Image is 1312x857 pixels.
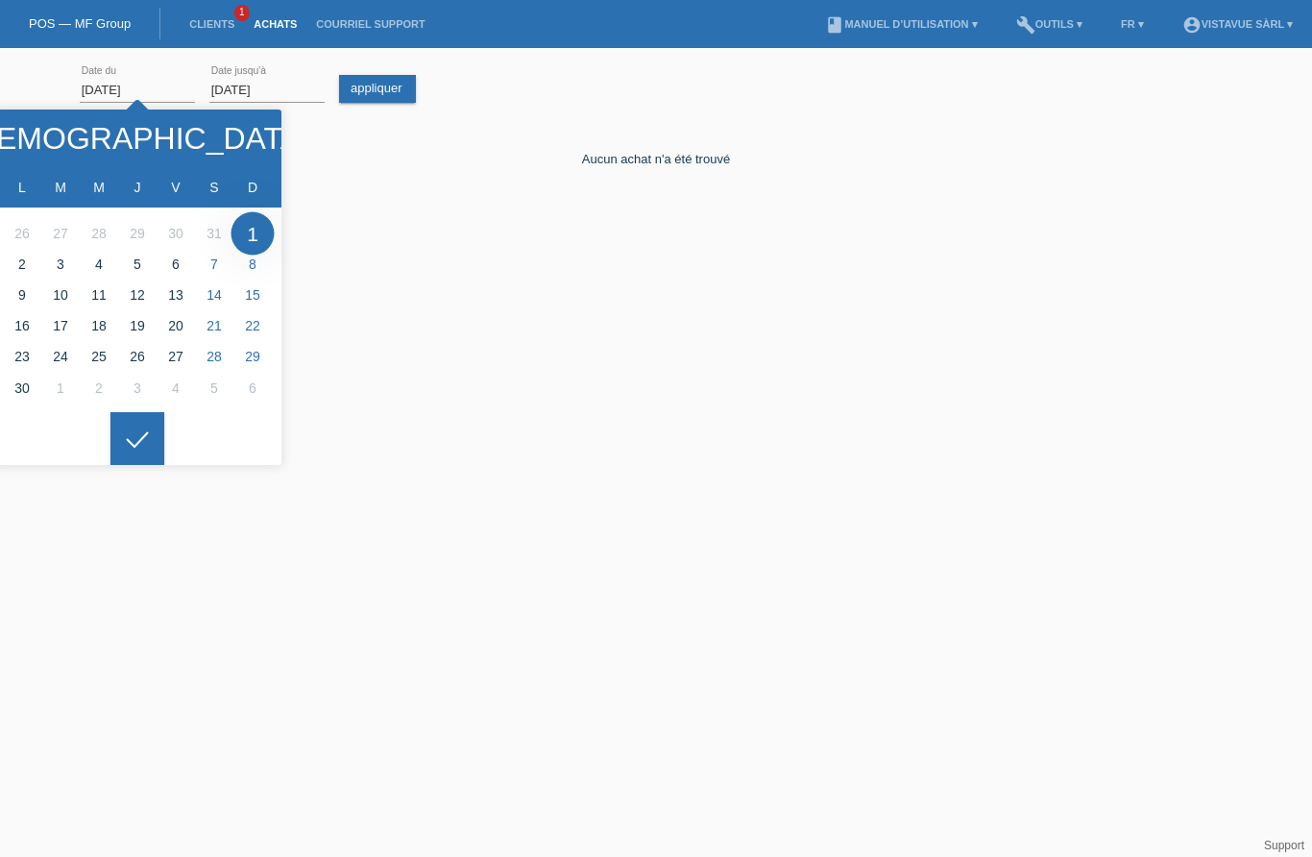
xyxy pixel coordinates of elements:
[1264,839,1304,852] a: Support
[825,15,844,35] i: book
[180,18,244,30] a: Clients
[815,18,986,30] a: bookManuel d’utilisation ▾
[1016,15,1035,35] i: build
[1182,15,1202,35] i: account_circle
[1111,18,1154,30] a: FR ▾
[244,18,306,30] a: Achats
[306,18,434,30] a: Courriel Support
[29,16,131,31] a: POS — MF Group
[80,123,1232,166] div: Aucun achat n'a été trouvé
[234,5,250,21] span: 1
[1007,18,1092,30] a: buildOutils ▾
[1173,18,1302,30] a: account_circleVistavue Sàrl ▾
[339,75,416,103] a: appliquer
